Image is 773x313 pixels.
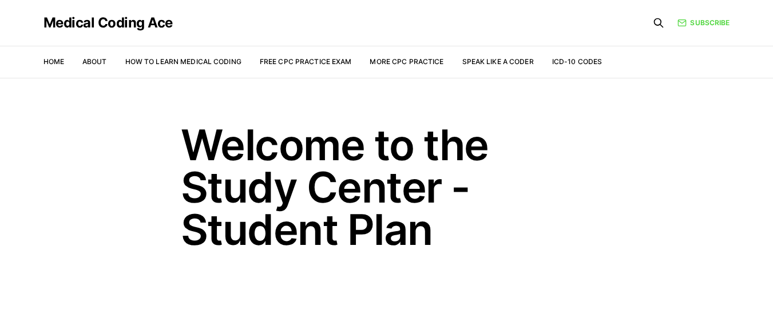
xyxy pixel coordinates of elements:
[260,57,352,66] a: Free CPC Practice Exam
[43,16,173,30] a: Medical Coding Ace
[43,57,64,66] a: Home
[370,57,443,66] a: More CPC Practice
[82,57,107,66] a: About
[125,57,241,66] a: How to Learn Medical Coding
[552,57,602,66] a: ICD-10 Codes
[462,57,534,66] a: Speak Like a Coder
[677,18,730,28] a: Subscribe
[181,124,593,251] h1: Welcome to the Study Center - Student Plan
